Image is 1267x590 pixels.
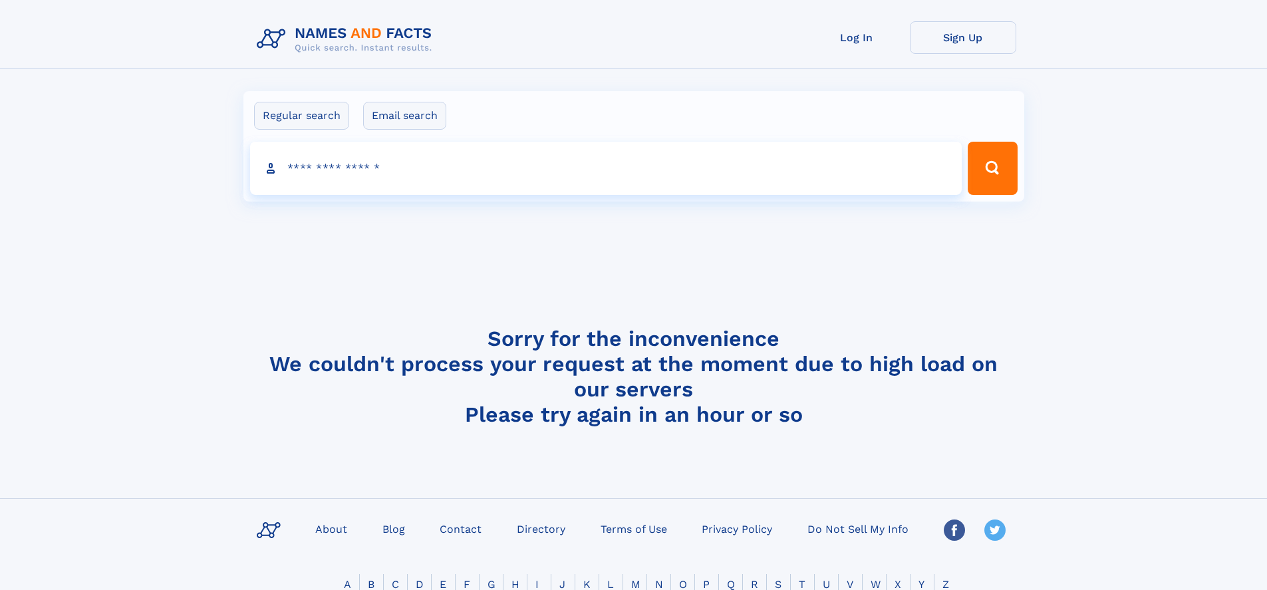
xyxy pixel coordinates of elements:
a: About [310,519,352,538]
img: Twitter [984,519,1006,541]
a: Sign Up [910,21,1016,54]
a: Privacy Policy [696,519,777,538]
a: Do Not Sell My Info [802,519,914,538]
img: Logo Names and Facts [251,21,443,57]
a: Directory [511,519,571,538]
h4: Sorry for the inconvenience We couldn't process your request at the moment due to high load on ou... [251,326,1016,427]
a: Log In [803,21,910,54]
label: Regular search [254,102,349,130]
a: Blog [377,519,410,538]
button: Search Button [968,142,1017,195]
img: Facebook [944,519,965,541]
a: Contact [434,519,487,538]
input: search input [250,142,962,195]
a: Terms of Use [595,519,672,538]
label: Email search [363,102,446,130]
